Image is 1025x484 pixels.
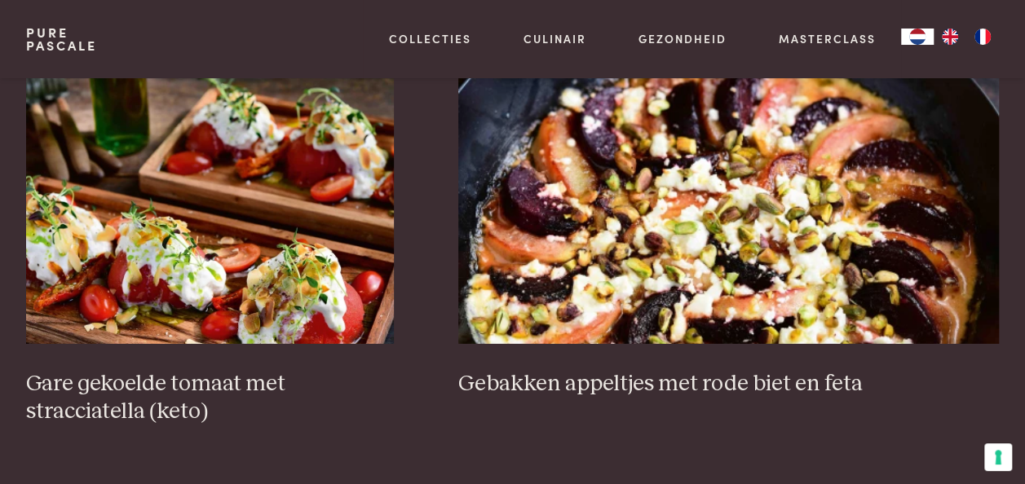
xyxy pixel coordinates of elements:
a: PurePascale [26,26,97,52]
img: Gare gekoelde tomaat met stracciatella (keto) [26,18,394,344]
a: Masterclass [778,30,875,47]
h3: Gebakken appeltjes met rode biet en feta [458,370,999,398]
a: Gebakken appeltjes met rode biet en feta Gebakken appeltjes met rode biet en feta [458,18,999,398]
button: Uw voorkeuren voor toestemming voor trackingtechnologieën [984,443,1012,471]
a: EN [934,29,966,45]
a: NL [901,29,934,45]
div: Language [901,29,934,45]
a: Gezondheid [638,30,727,47]
a: FR [966,29,999,45]
img: Gebakken appeltjes met rode biet en feta [458,18,999,344]
h3: Gare gekoelde tomaat met stracciatella (keto) [26,370,394,426]
aside: Language selected: Nederlands [901,29,999,45]
a: Culinair [524,30,586,47]
ul: Language list [934,29,999,45]
a: Gare gekoelde tomaat met stracciatella (keto) Gare gekoelde tomaat met stracciatella (keto) [26,18,394,426]
a: Collecties [389,30,471,47]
